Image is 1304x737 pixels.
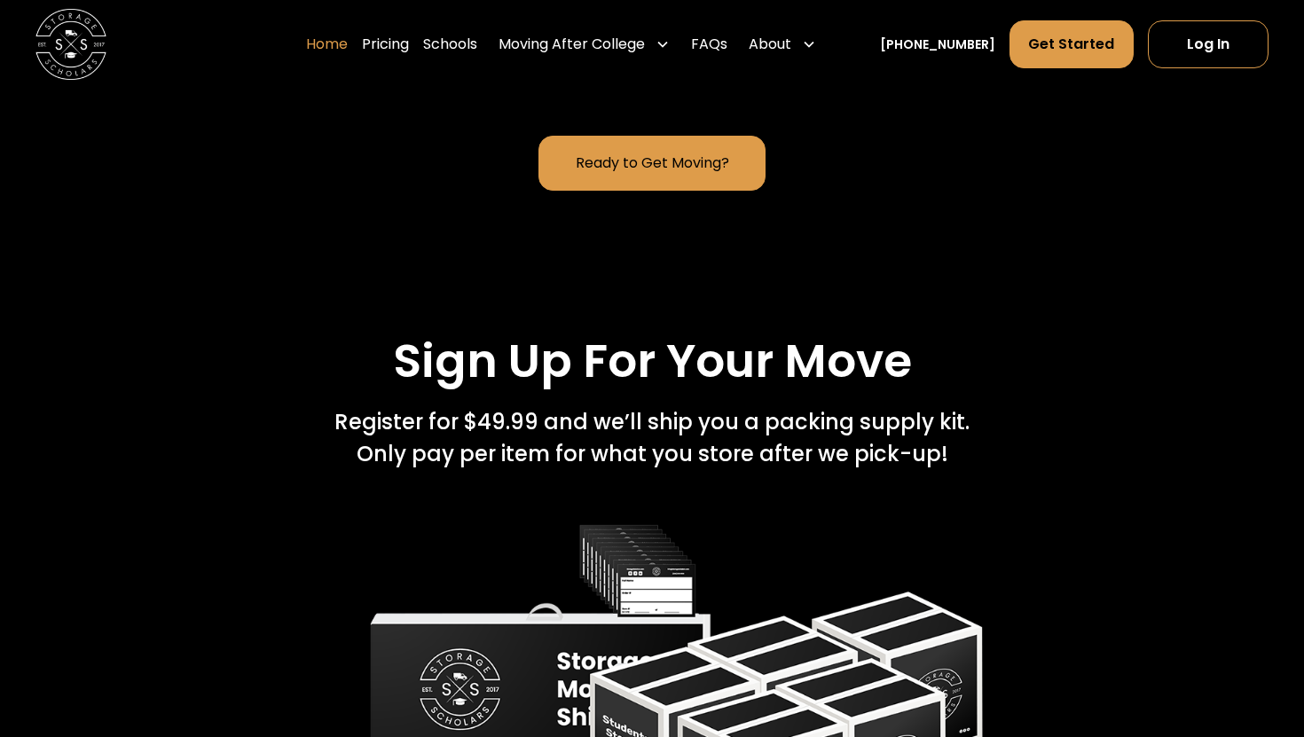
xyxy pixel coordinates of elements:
div: About [749,34,791,55]
div: Moving After College [491,20,677,69]
a: [PHONE_NUMBER] [880,35,995,54]
div: Register for $49.99 and we’ll ship you a packing supply kit. Only pay per item for what you store... [334,406,970,470]
a: FAQs [691,20,727,69]
a: Log In [1148,20,1269,68]
img: Storage Scholars main logo [35,9,106,80]
a: Schools [423,20,477,69]
a: Get Started [1009,20,1133,68]
a: Home [306,20,348,69]
div: Moving After College [499,34,645,55]
h2: Sign Up For Your Move [393,333,912,389]
div: About [742,20,823,69]
a: Pricing [362,20,409,69]
a: Ready to Get Moving? [538,136,765,191]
